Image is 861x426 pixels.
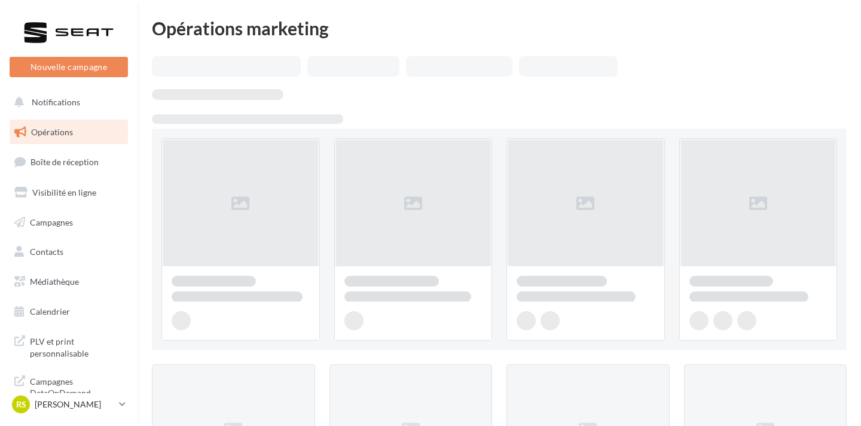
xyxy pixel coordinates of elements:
[7,90,126,115] button: Notifications
[30,247,63,257] span: Contacts
[7,299,130,324] a: Calendrier
[7,269,130,294] a: Médiathèque
[10,57,128,77] button: Nouvelle campagne
[32,187,96,197] span: Visibilité en ligne
[7,120,130,145] a: Opérations
[35,398,114,410] p: [PERSON_NAME]
[30,276,79,287] span: Médiathèque
[30,306,70,317] span: Calendrier
[7,210,130,235] a: Campagnes
[152,19,847,37] div: Opérations marketing
[7,239,130,264] a: Contacts
[7,180,130,205] a: Visibilité en ligne
[30,217,73,227] span: Campagnes
[10,393,128,416] a: RS [PERSON_NAME]
[32,97,80,107] span: Notifications
[16,398,26,410] span: RS
[7,328,130,364] a: PLV et print personnalisable
[30,333,123,359] span: PLV et print personnalisable
[7,149,130,175] a: Boîte de réception
[31,127,73,137] span: Opérations
[30,373,123,399] span: Campagnes DataOnDemand
[7,369,130,404] a: Campagnes DataOnDemand
[30,157,99,167] span: Boîte de réception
